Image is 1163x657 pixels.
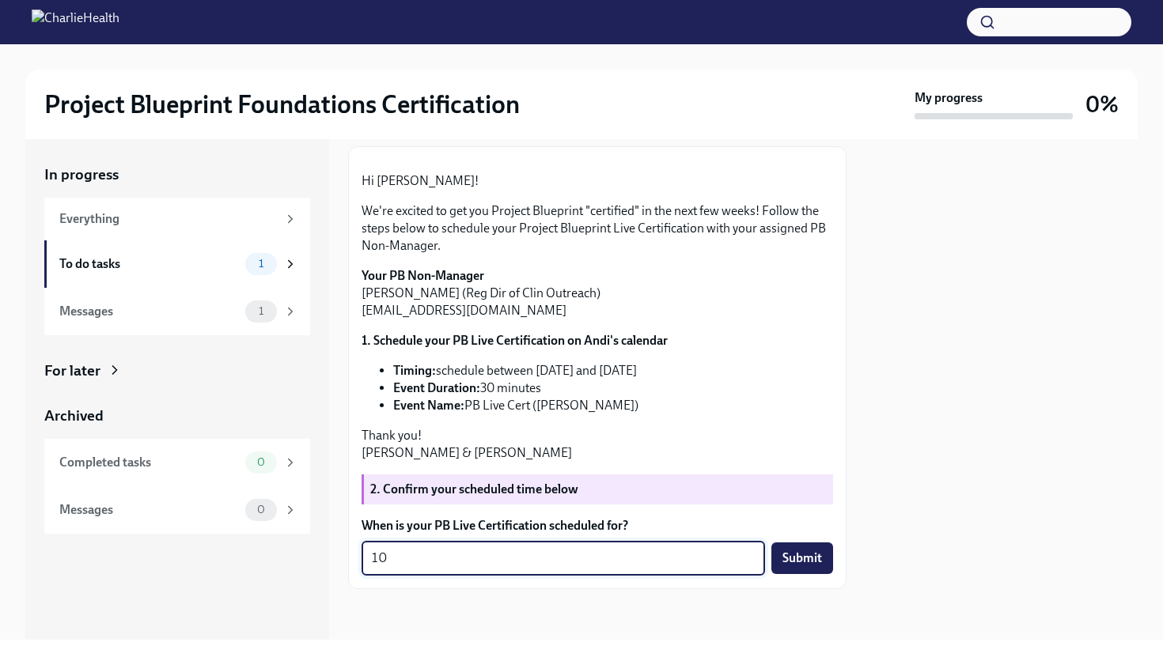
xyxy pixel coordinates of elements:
[393,363,436,378] strong: Timing:
[362,268,484,283] strong: Your PB Non-Manager
[44,486,310,534] a: Messages0
[362,517,833,534] label: When is your PB Live Certification scheduled for?
[1085,90,1119,119] h3: 0%
[393,397,833,414] li: PB Live Cert ([PERSON_NAME])
[59,501,239,519] div: Messages
[248,504,275,515] span: 0
[362,172,833,190] p: Hi [PERSON_NAME]!
[44,406,310,426] a: Archived
[782,550,822,566] span: Submit
[59,255,239,273] div: To do tasks
[249,258,273,270] span: 1
[59,210,277,228] div: Everything
[362,267,833,319] p: [PERSON_NAME] (Reg Dir of Clin Outreach) [EMAIL_ADDRESS][DOMAIN_NAME]
[249,305,273,317] span: 1
[393,362,833,379] li: schedule between [DATE] and [DATE]
[370,481,578,497] strong: 2. Confirm your scheduled time below
[59,303,239,320] div: Messages
[44,288,310,335] a: Messages1
[44,361,310,381] a: For later
[362,333,668,348] strong: 1. Schedule your PB Live Certification on Andi's calendar
[44,361,100,381] div: For later
[32,9,119,35] img: CharlieHealth
[44,89,520,120] h2: Project Blueprint Foundations Certification
[393,380,480,395] strong: Event Duration:
[44,439,310,486] a: Completed tasks0
[915,89,983,107] strong: My progress
[248,456,275,468] span: 0
[362,427,833,462] p: Thank you! [PERSON_NAME] & [PERSON_NAME]
[371,549,756,568] textarea: 10/
[771,542,833,574] button: Submit
[44,240,310,288] a: To do tasks1
[362,202,833,255] p: We're excited to get you Project Blueprint "certified" in the next few weeks! Follow the steps be...
[393,398,464,413] strong: Event Name:
[393,379,833,397] li: 30 minutes
[59,454,239,471] div: Completed tasks
[44,164,310,185] a: In progress
[44,198,310,240] a: Everything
